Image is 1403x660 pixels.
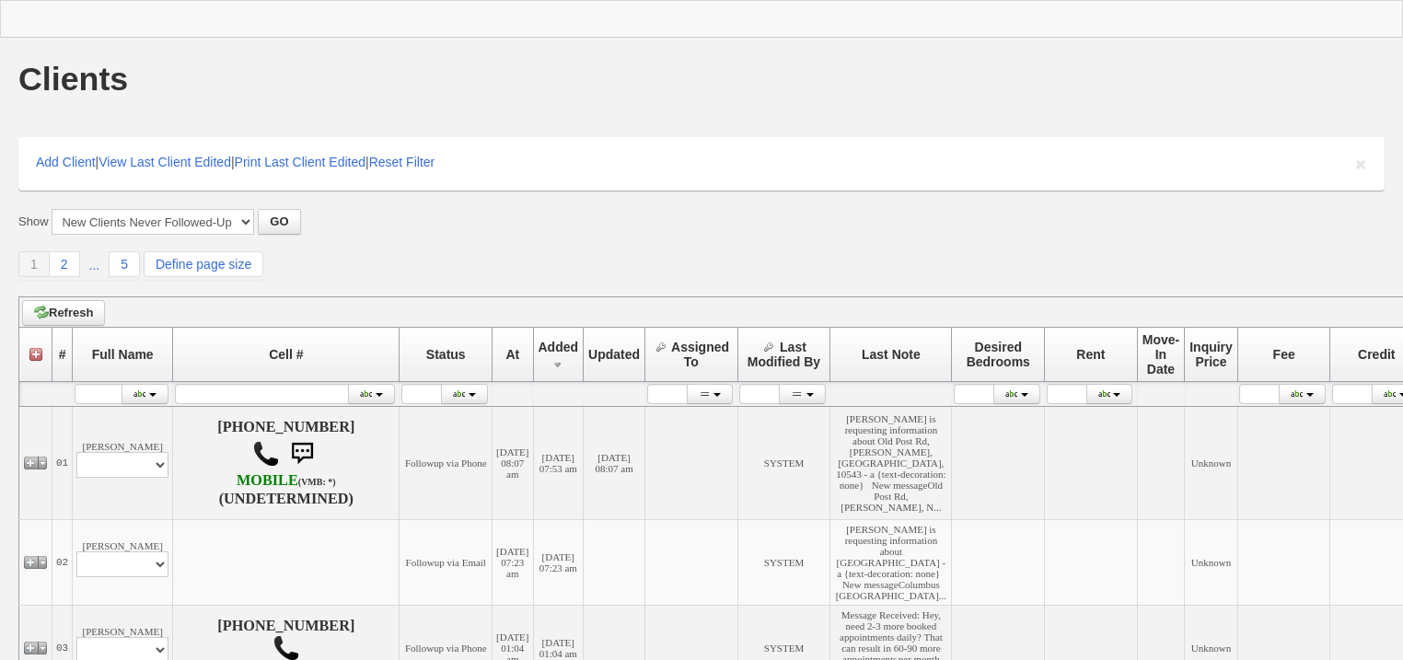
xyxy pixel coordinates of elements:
[237,472,298,489] font: MOBILE
[252,440,280,468] img: call.png
[52,520,73,606] td: 02
[588,347,640,362] span: Updated
[830,407,952,520] td: [PERSON_NAME] is requesting information about Old Post Rd, [PERSON_NAME], [GEOGRAPHIC_DATA], 1054...
[369,155,435,169] a: Reset Filter
[862,347,921,362] span: Last Note
[1185,407,1238,520] td: Unknown
[539,340,579,354] span: Added
[73,520,173,606] td: [PERSON_NAME]
[109,251,140,277] a: 5
[269,347,303,362] span: Cell #
[830,520,952,606] td: [PERSON_NAME] is requesting information about [GEOGRAPHIC_DATA] - a {text-decoration: none} New m...
[533,407,584,520] td: [DATE] 07:53 am
[1185,520,1238,606] td: Unknown
[177,419,395,507] h4: [PHONE_NUMBER] (UNDETERMINED)
[1358,347,1395,362] span: Credit
[52,407,73,520] td: 01
[298,477,336,487] font: (VMB: *)
[92,347,154,362] span: Full Name
[493,407,533,520] td: [DATE] 08:07 am
[584,407,645,520] td: [DATE] 08:07 am
[493,520,533,606] td: [DATE] 07:23 am
[18,251,50,277] a: 1
[18,137,1385,191] div: | | |
[22,300,105,326] a: Refresh
[80,253,110,277] a: ...
[400,520,493,606] td: Followup via Email
[144,251,263,277] a: Define page size
[99,155,231,169] a: View Last Client Edited
[1273,347,1295,362] span: Fee
[50,251,80,277] a: 2
[237,472,336,489] b: Verizon Wireless
[36,155,96,169] a: Add Client
[737,520,830,606] td: SYSTEM
[18,214,49,230] label: Show
[748,340,820,369] span: Last Modified By
[967,340,1030,369] span: Desired Bedrooms
[400,407,493,520] td: Followup via Phone
[235,155,365,169] a: Print Last Client Edited
[505,347,519,362] span: At
[52,328,73,382] th: #
[737,407,830,520] td: SYSTEM
[258,209,300,235] button: GO
[1076,347,1105,362] span: Rent
[1189,340,1233,369] span: Inquiry Price
[284,435,320,472] img: sms.png
[426,347,466,362] span: Status
[1142,332,1179,376] span: Move-In Date
[671,340,729,369] span: Assigned To
[533,520,584,606] td: [DATE] 07:23 am
[18,63,128,96] h1: Clients
[73,407,173,520] td: [PERSON_NAME]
